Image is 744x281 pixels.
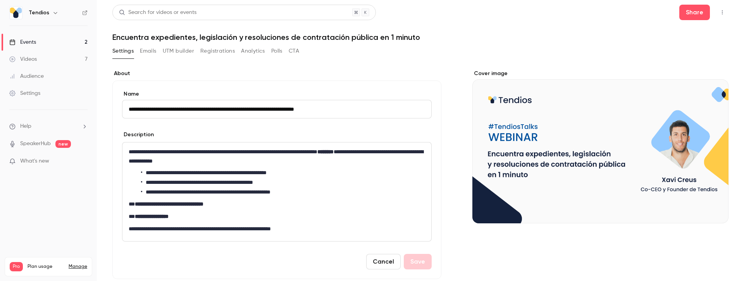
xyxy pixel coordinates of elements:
h6: Tendios [29,9,49,17]
button: Analytics [241,45,265,57]
img: Tendios [10,7,22,19]
button: Registrations [200,45,235,57]
span: Pro [10,262,23,271]
div: Events [9,38,36,46]
button: CTA [289,45,299,57]
div: Settings [9,89,40,97]
iframe: Noticeable Trigger [78,158,88,165]
button: Emails [140,45,156,57]
div: Audience [9,72,44,80]
button: Share [679,5,710,20]
button: Settings [112,45,134,57]
li: help-dropdown-opener [9,122,88,130]
button: Polls [271,45,282,57]
span: What's new [20,157,49,165]
label: Name [122,90,432,98]
section: description [122,142,432,242]
section: Cover image [472,70,728,223]
label: About [112,70,441,77]
span: Plan usage [28,264,64,270]
h1: Encuentra expedientes, legislación y resoluciones de contratación pública en 1 minuto [112,33,728,42]
div: Videos [9,55,37,63]
button: Cancel [366,254,401,269]
span: new [55,140,71,148]
label: Description [122,131,154,139]
span: Help [20,122,31,130]
button: UTM builder [163,45,194,57]
div: Search for videos or events [119,9,196,17]
label: Cover image [472,70,728,77]
div: editor [122,142,431,241]
a: Manage [69,264,87,270]
a: SpeakerHub [20,140,51,148]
